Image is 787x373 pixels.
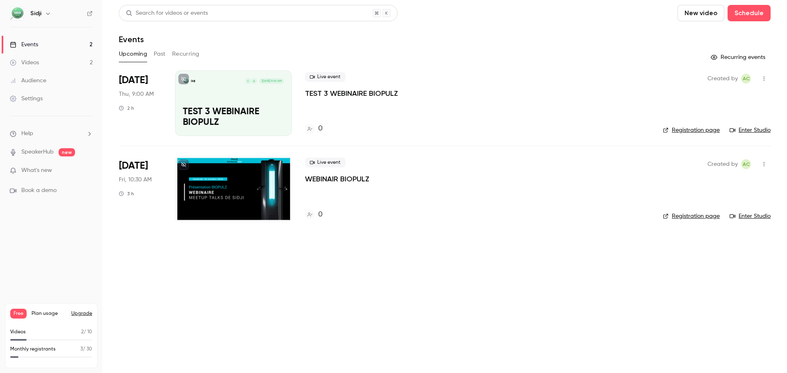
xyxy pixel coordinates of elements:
div: Settings [10,95,43,103]
a: SpeakerHub [21,148,54,156]
a: 0 [305,209,323,220]
img: Sidji [10,7,23,20]
h4: 0 [318,209,323,220]
span: Live event [305,158,346,167]
span: Live event [305,72,346,82]
p: / 30 [80,346,92,353]
span: Book a demo [21,186,57,195]
div: Videos [10,59,39,67]
a: Registration page [663,212,720,220]
p: Sidji [191,79,195,83]
span: Thu, 9:00 AM [119,90,154,98]
p: / 10 [81,328,92,336]
a: TEST 3 WEBINAIRE BIOPULZ [305,88,398,98]
span: AC [743,74,750,84]
p: TEST 3 WEBINAIRE BIOPULZ [183,107,284,128]
li: help-dropdown-opener [10,129,93,138]
span: Plan usage [32,310,66,317]
div: 3 h [119,190,134,197]
div: Oct 9 Thu, 9:00 AM (Europe/Paris) [119,70,162,136]
button: Upgrade [71,310,92,317]
a: 0 [305,123,323,134]
a: TEST 3 WEBINAIRE BIOPULZSidjiQC[DATE] 9:00 AMTEST 3 WEBINAIRE BIOPULZ [175,70,292,136]
div: Search for videos or events [126,9,208,18]
button: Recurring events [707,51,771,64]
div: Oct 10 Fri, 10:30 AM (Europe/Paris) [119,156,162,222]
span: Amandine C [741,159,751,169]
h4: 0 [318,123,323,134]
span: [DATE] [119,74,148,87]
span: [DATE] [119,159,148,172]
a: Registration page [663,126,720,134]
h6: Sidji [30,9,41,18]
button: Recurring [172,47,200,61]
span: Amandine C [741,74,751,84]
div: Events [10,41,38,49]
span: Fri, 10:30 AM [119,176,152,184]
span: [DATE] 9:00 AM [259,78,284,84]
h1: Events [119,34,144,44]
a: WEBINAIR BIOPULZ [305,174,369,184]
a: Enter Studio [730,126,771,134]
div: Audience [10,77,46,85]
span: Created by [707,74,738,84]
div: Q [251,78,257,84]
div: C [245,78,251,84]
button: New video [678,5,724,21]
a: Enter Studio [730,212,771,220]
span: Free [10,309,27,319]
button: Upcoming [119,47,147,61]
span: 3 [80,347,83,352]
span: Created by [707,159,738,169]
p: Videos [10,328,26,336]
span: Help [21,129,33,138]
span: What's new [21,166,52,175]
button: Past [154,47,166,61]
iframe: Noticeable Trigger [83,167,93,174]
button: Schedule [728,5,771,21]
span: AC [743,159,750,169]
div: 2 h [119,105,134,111]
span: new [59,148,75,156]
span: 2 [81,330,84,335]
p: Monthly registrants [10,346,56,353]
